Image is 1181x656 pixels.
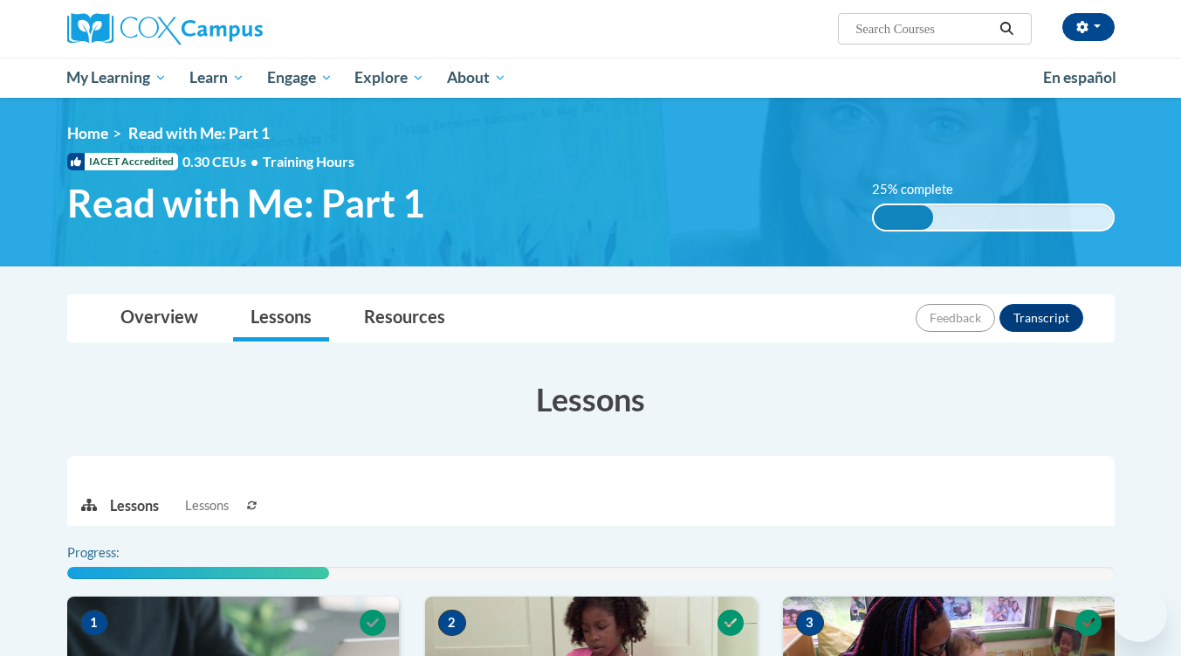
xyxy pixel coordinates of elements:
[178,58,256,98] a: Learn
[103,295,216,342] a: Overview
[67,543,168,563] label: Progress:
[189,67,244,88] span: Learn
[447,67,506,88] span: About
[56,58,179,98] a: My Learning
[263,153,354,169] span: Training Hours
[251,153,258,169] span: •
[233,295,329,342] a: Lessons
[67,13,263,45] img: Cox Campus
[1062,13,1115,41] button: Account Settings
[347,295,463,342] a: Resources
[343,58,436,98] a: Explore
[354,67,424,88] span: Explore
[854,18,993,39] input: Search Courses
[916,304,995,332] button: Feedback
[436,58,518,98] a: About
[41,58,1141,98] div: Main menu
[110,496,159,515] p: Lessons
[999,304,1083,332] button: Transcript
[67,124,108,142] a: Home
[256,58,344,98] a: Engage
[128,124,270,142] span: Read with Me: Part 1
[1032,59,1128,96] a: En español
[874,205,933,230] div: 25% complete
[438,610,466,636] span: 2
[185,496,229,515] span: Lessons
[993,18,1020,39] button: Search
[80,610,108,636] span: 1
[182,152,263,171] span: 0.30 CEUs
[1043,68,1116,86] span: En español
[872,180,972,199] label: 25% complete
[1111,586,1167,642] iframe: Button to launch messaging window
[67,153,178,170] span: IACET Accredited
[66,67,167,88] span: My Learning
[67,180,425,226] span: Read with Me: Part 1
[67,377,1115,421] h3: Lessons
[267,67,333,88] span: Engage
[796,610,824,636] span: 3
[67,13,399,45] a: Cox Campus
